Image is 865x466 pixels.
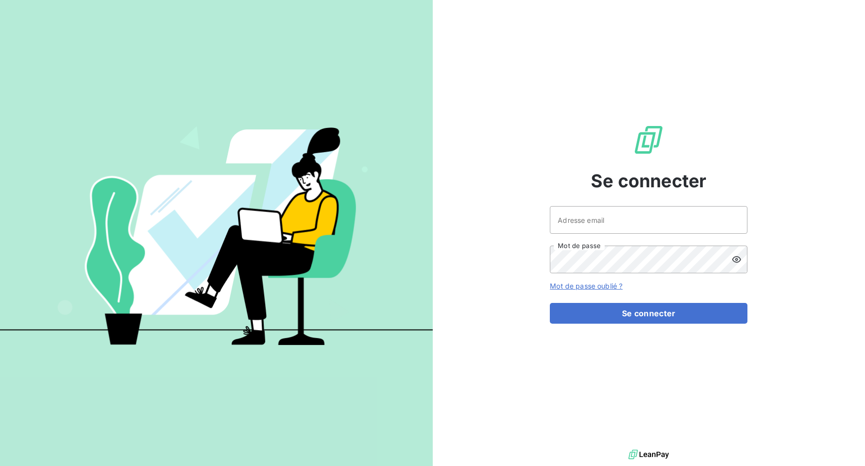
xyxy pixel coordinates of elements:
[628,447,669,462] img: logo
[633,124,664,156] img: Logo LeanPay
[550,282,622,290] a: Mot de passe oublié ?
[550,303,747,324] button: Se connecter
[591,168,706,194] span: Se connecter
[550,206,747,234] input: placeholder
